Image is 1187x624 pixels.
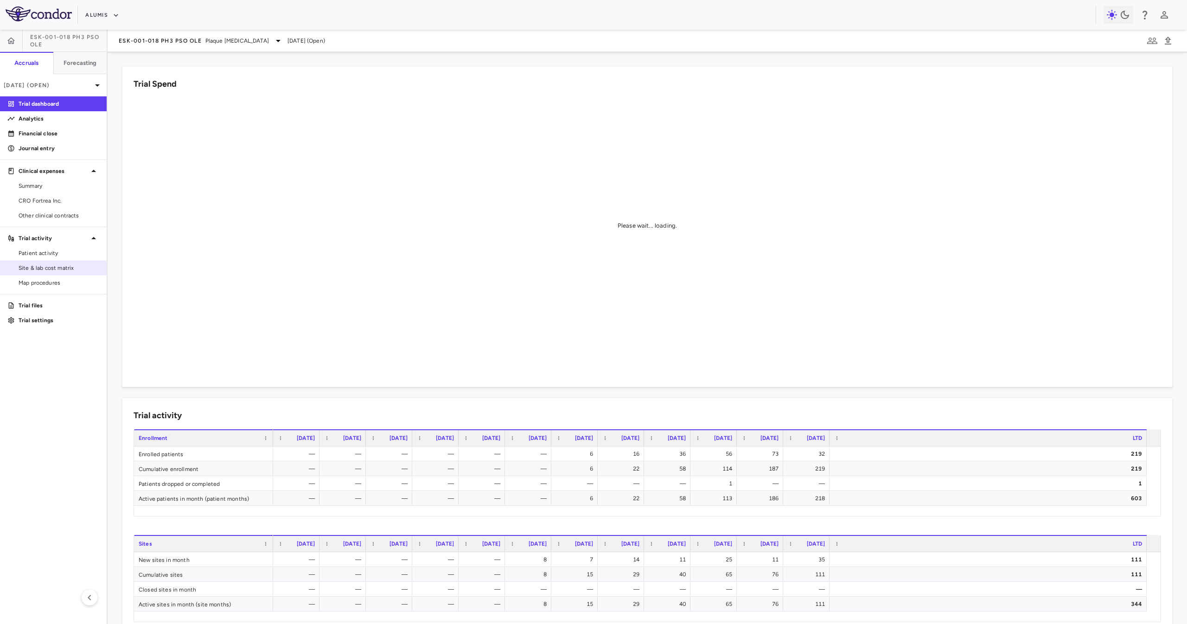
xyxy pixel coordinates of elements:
[699,567,732,582] div: 65
[134,461,273,476] div: Cumulative enrollment
[482,541,500,547] span: [DATE]
[652,446,686,461] div: 36
[699,491,732,506] div: 113
[529,541,547,547] span: [DATE]
[745,476,779,491] div: —
[436,435,454,441] span: [DATE]
[421,476,454,491] div: —
[760,435,779,441] span: [DATE]
[19,100,99,108] p: Trial dashboard
[139,435,168,441] span: Enrollment
[606,597,639,611] div: 29
[139,541,152,547] span: Sites
[19,115,99,123] p: Analytics
[343,435,361,441] span: [DATE]
[421,582,454,597] div: —
[85,8,119,23] button: Alumis
[421,491,454,506] div: —
[652,476,686,491] div: —
[560,582,593,597] div: —
[19,197,99,205] span: CRO Fortrea Inc.
[745,567,779,582] div: 76
[560,552,593,567] div: 7
[19,129,99,138] p: Financial close
[19,182,99,190] span: Summary
[328,597,361,611] div: —
[4,81,92,89] p: [DATE] (Open)
[745,552,779,567] div: 11
[838,582,1142,597] div: —
[621,541,639,547] span: [DATE]
[652,567,686,582] div: 40
[6,6,72,21] img: logo-full-SnFGN8VE.png
[1133,541,1142,547] span: LTD
[421,597,454,611] div: —
[134,446,273,461] div: Enrolled patients
[606,446,639,461] div: 16
[791,597,825,611] div: 111
[560,491,593,506] div: 6
[807,435,825,441] span: [DATE]
[374,567,408,582] div: —
[482,435,500,441] span: [DATE]
[374,446,408,461] div: —
[374,476,408,491] div: —
[838,597,1142,611] div: 344
[421,461,454,476] div: —
[652,491,686,506] div: 58
[618,222,677,230] div: Please wait... loading.
[389,435,408,441] span: [DATE]
[699,552,732,567] div: 25
[328,491,361,506] div: —
[838,552,1142,567] div: 111
[134,567,273,581] div: Cumulative sites
[467,582,500,597] div: —
[791,552,825,567] div: 35
[606,582,639,597] div: —
[560,567,593,582] div: 15
[513,491,547,506] div: —
[745,582,779,597] div: —
[560,597,593,611] div: 15
[467,552,500,567] div: —
[421,552,454,567] div: —
[467,461,500,476] div: —
[513,461,547,476] div: —
[467,491,500,506] div: —
[328,567,361,582] div: —
[281,552,315,567] div: —
[560,461,593,476] div: 6
[621,435,639,441] span: [DATE]
[19,279,99,287] span: Map procedures
[134,491,273,505] div: Active patients in month (patient months)
[1133,435,1142,441] span: LTD
[436,541,454,547] span: [DATE]
[699,582,732,597] div: —
[745,446,779,461] div: 73
[328,446,361,461] div: —
[389,541,408,547] span: [DATE]
[838,461,1142,476] div: 219
[205,37,269,45] span: Plaque [MEDICAL_DATA]
[699,446,732,461] div: 56
[281,446,315,461] div: —
[467,597,500,611] div: —
[838,567,1142,582] div: 111
[421,567,454,582] div: —
[791,491,825,506] div: 218
[745,491,779,506] div: 186
[19,144,99,153] p: Journal entry
[606,567,639,582] div: 29
[513,552,547,567] div: 8
[791,446,825,461] div: 32
[529,435,547,441] span: [DATE]
[560,476,593,491] div: —
[374,461,408,476] div: —
[760,541,779,547] span: [DATE]
[668,541,686,547] span: [DATE]
[30,33,107,48] span: ESK-001-018 Ph3 PsO OLE
[19,301,99,310] p: Trial files
[575,541,593,547] span: [DATE]
[119,37,202,45] span: ESK-001-018 Ph3 PsO OLE
[699,597,732,611] div: 65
